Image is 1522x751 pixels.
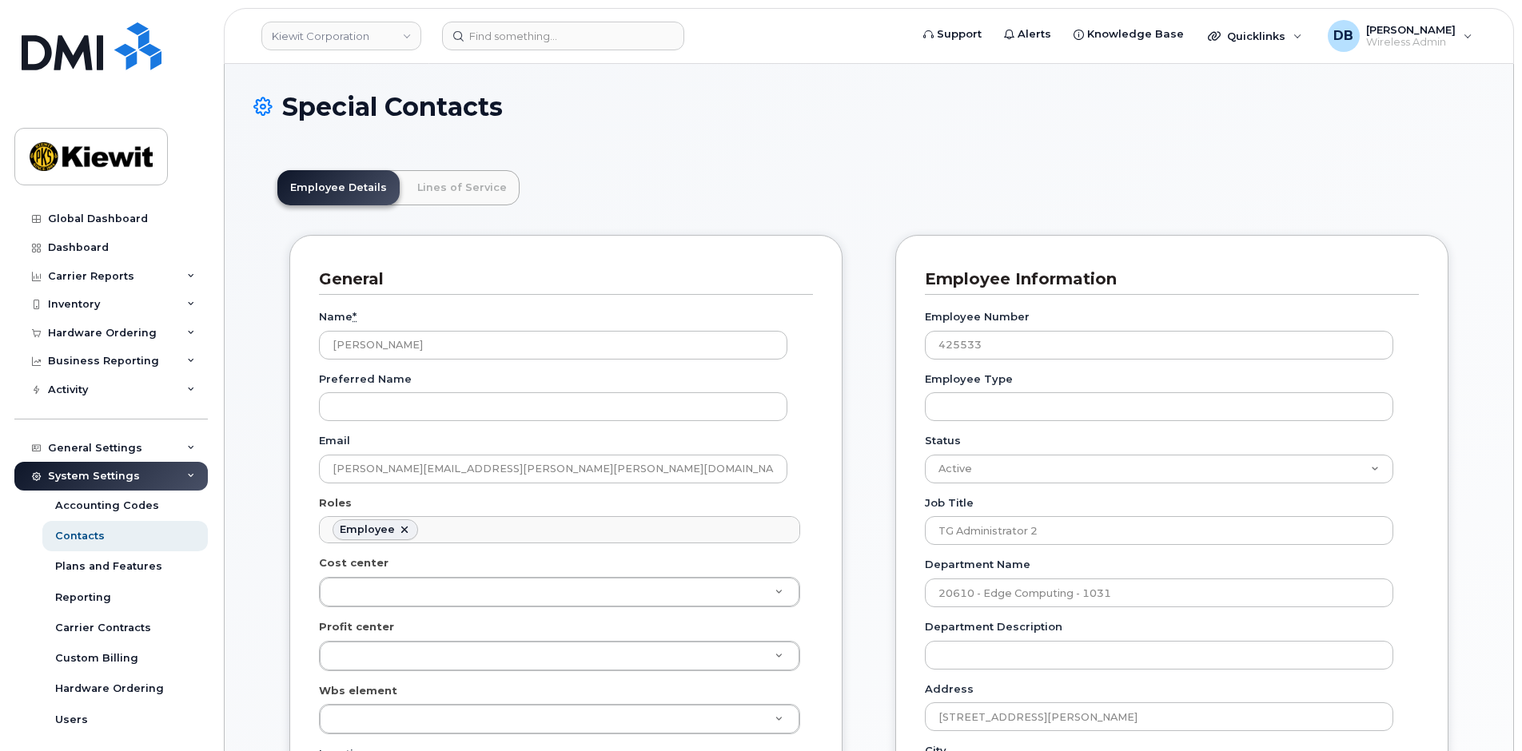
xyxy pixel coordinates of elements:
[319,433,350,448] label: Email
[925,372,1013,387] label: Employee Type
[925,495,974,511] label: Job Title
[925,557,1030,572] label: Department Name
[340,523,395,536] div: Employee
[925,681,974,697] label: Address
[319,309,357,324] label: Name
[319,619,394,634] label: Profit center
[925,309,1030,324] label: Employee Number
[319,372,412,387] label: Preferred Name
[353,310,357,323] abbr: required
[319,555,388,570] label: Cost center
[925,433,961,448] label: Status
[925,268,1407,290] h3: Employee Information
[925,619,1062,634] label: Department Description
[319,268,801,290] h3: General
[253,93,1484,121] h1: Special Contacts
[319,495,352,511] label: Roles
[277,170,400,205] a: Employee Details
[404,170,520,205] a: Lines of Service
[319,683,397,698] label: Wbs element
